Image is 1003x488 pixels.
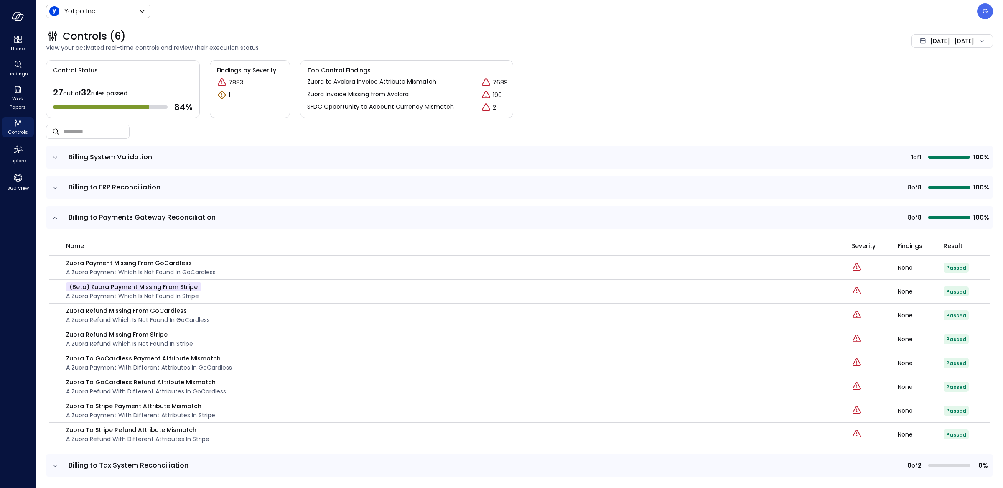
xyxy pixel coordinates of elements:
[64,6,96,16] p: Yotpo Inc
[908,183,911,192] span: 8
[908,213,911,222] span: 8
[930,36,950,46] span: [DATE]
[229,78,243,87] p: 7883
[217,77,227,87] div: Critical
[217,90,227,100] div: Warning
[307,66,506,75] span: Top Control Findings
[898,312,944,318] div: None
[983,6,988,16] p: G
[66,354,232,363] p: Zuora to GoCardless Payment Attribute Mismatch
[977,3,993,19] div: Guy
[229,91,230,100] p: 1
[81,87,91,98] span: 32
[66,434,209,444] p: A Zuora Refund with different attributes in Stripe
[973,461,988,470] span: 0%
[852,381,862,392] div: Critical
[911,183,918,192] span: of
[51,153,59,162] button: expand row
[852,334,862,345] div: Critical
[2,59,34,79] div: Findings
[69,460,188,470] span: Billing to Tax System Reconciliation
[946,264,966,271] span: Passed
[2,117,34,137] div: Controls
[51,462,59,470] button: expand row
[973,213,988,222] span: 100%
[69,212,216,222] span: Billing to Payments Gateway Reconciliation
[946,288,966,295] span: Passed
[898,384,944,390] div: None
[49,6,59,16] img: Icon
[918,183,922,192] span: 8
[66,411,215,420] p: A Zuora Payment with different attributes in Stripe
[973,153,988,162] span: 100%
[852,241,876,250] span: Severity
[91,89,127,97] span: rules passed
[66,291,201,301] p: A Zuora Payment which is not found in Stripe
[493,78,508,87] p: 7689
[911,461,918,470] span: of
[946,407,966,414] span: Passed
[2,171,34,193] div: 360 View
[898,432,944,437] div: None
[918,213,922,222] span: 8
[907,461,911,470] span: 0
[481,102,491,112] div: Critical
[53,87,63,98] span: 27
[217,66,283,75] span: Findings by Severity
[852,358,862,368] div: Critical
[481,90,491,100] div: Critical
[5,95,31,111] span: Work Papers
[7,184,29,192] span: 360 View
[898,265,944,271] div: None
[66,306,210,315] p: Zuora Refund Missing from GoCardless
[493,91,502,100] p: 190
[66,241,84,250] span: name
[898,360,944,366] div: None
[66,378,226,387] p: Zuora to GoCardless Refund Attribute Mismatch
[46,61,98,75] span: Control Status
[10,156,26,165] span: Explore
[852,262,862,273] div: Critical
[852,405,862,416] div: Critical
[852,310,862,321] div: Critical
[911,213,918,222] span: of
[946,336,966,343] span: Passed
[307,77,436,87] p: Zuora to Avalara Invoice Attribute Mismatch
[46,43,762,52] span: View your activated real-time controls and review their execution status
[66,282,201,291] p: (beta) Zuora Payment Missing from Stripe
[66,425,209,434] p: Zuora to Stripe Refund Attribute Mismatch
[66,315,210,324] p: A Zuora Refund which is not found in GoCardless
[51,184,59,192] button: expand row
[66,401,215,411] p: Zuora to Stripe Payment Attribute Mismatch
[2,84,34,112] div: Work Papers
[11,44,25,53] span: Home
[66,330,193,339] p: Zuora Refund Missing from Stripe
[2,142,34,166] div: Explore
[307,102,454,112] p: SFDC Opportunity to Account Currency Mismatch
[63,89,81,97] span: out of
[944,241,962,250] span: Result
[946,312,966,319] span: Passed
[66,268,216,277] p: A Zuora Payment which is not found in GoCardless
[69,152,152,162] span: Billing System Validation
[66,363,232,372] p: A Zuora Payment with different attributes in GoCardless
[493,103,496,112] p: 2
[898,289,944,294] div: None
[911,153,913,162] span: 1
[8,128,28,136] span: Controls
[8,69,28,78] span: Findings
[898,408,944,414] div: None
[66,387,226,396] p: A Zuora Refund with different attributes in GoCardless
[174,102,193,112] span: 84 %
[2,33,34,54] div: Home
[946,383,966,391] span: Passed
[481,77,491,87] div: Critical
[66,339,193,348] p: A Zuora Refund which is not found in Stripe
[66,258,216,268] p: Zuora Payment Missing from GoCardless
[852,429,862,440] div: Critical
[69,182,160,192] span: Billing to ERP Reconciliation
[898,336,944,342] div: None
[51,214,59,222] button: expand row
[946,431,966,438] span: Passed
[63,30,126,43] span: Controls (6)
